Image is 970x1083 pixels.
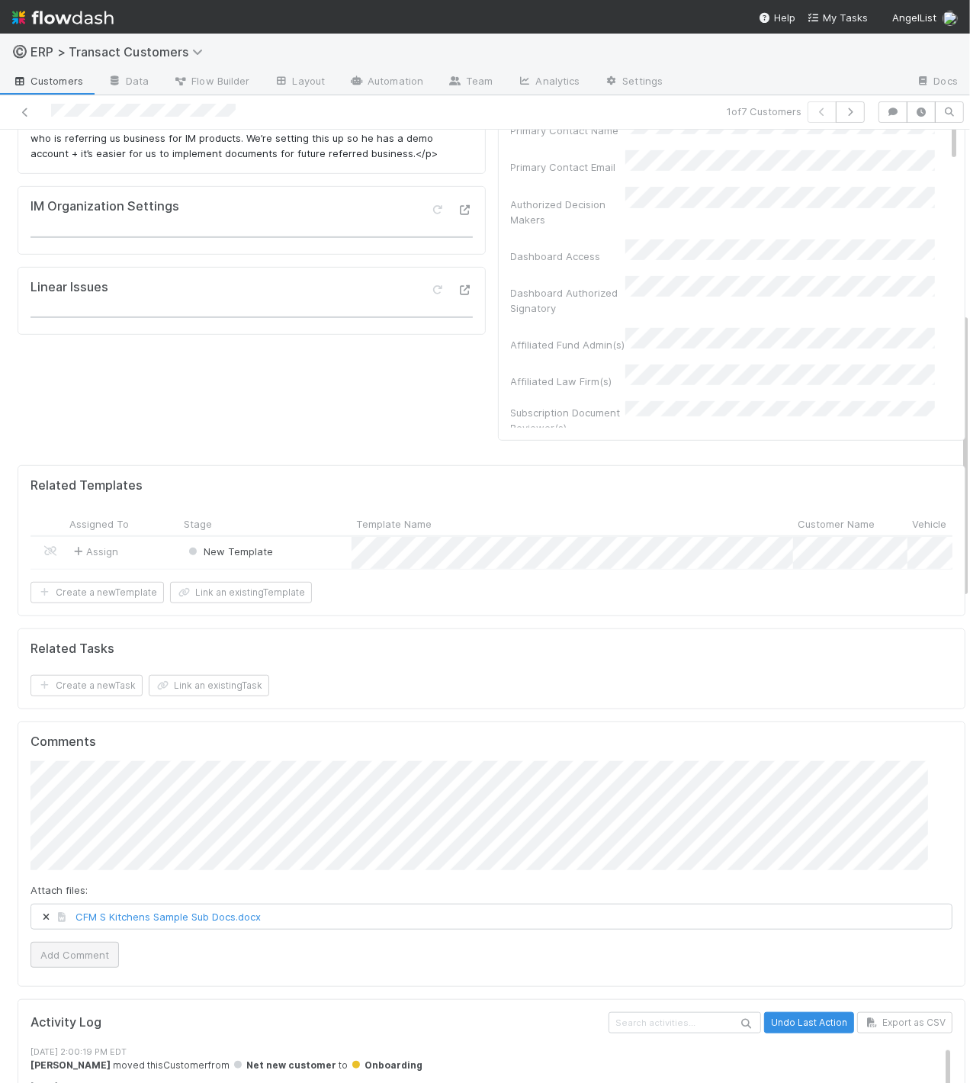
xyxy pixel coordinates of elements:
[904,70,970,95] a: Docs
[31,641,114,657] h5: Related Tasks
[511,337,625,352] div: Affiliated Fund Admin(s)
[511,197,625,227] div: Authorized Decision Makers
[185,544,273,559] div: New Template
[31,1059,111,1071] strong: [PERSON_NAME]
[31,942,119,968] button: Add Comment
[511,285,625,316] div: Dashboard Authorized Signatory
[12,5,114,31] img: logo-inverted-e16ddd16eac7371096b0.svg
[511,123,625,138] div: Primary Contact Name
[31,280,108,295] h5: Linear Issues
[31,734,952,750] h5: Comments
[511,249,625,264] div: Dashboard Access
[170,582,312,603] button: Link an existingTemplate
[506,70,593,95] a: Analytics
[31,1046,965,1059] div: [DATE] 2:00:19 PM EDT
[764,1012,854,1033] button: Undo Last Action
[857,1012,952,1033] button: Export as CSV
[31,882,88,898] label: Attach files:
[31,1015,605,1030] h5: Activity Log
[727,104,801,119] span: 1 of 7 Customers
[69,516,129,532] span: Assigned To
[592,70,675,95] a: Settings
[31,582,164,603] button: Create a newTemplate
[609,1012,761,1033] input: Search activities...
[511,159,625,175] div: Primary Contact Email
[31,1059,965,1072] div: moved this Customer from to
[161,70,262,95] a: Flow Builder
[912,516,946,532] span: Vehicle
[12,73,83,88] span: Customers
[71,544,118,559] span: Assign
[759,10,795,25] div: Help
[31,199,179,214] h5: IM Organization Settings
[75,911,261,923] a: CFM S Kitchens Sample Sub Docs.docx
[511,374,625,389] div: Affiliated Law Firm(s)
[943,11,958,26] img: avatar_31a23b92-6f17-4cd3-bc91-ece30a602713.png
[511,405,625,435] div: Subscription Document Reviewer(s)
[184,516,212,532] span: Stage
[173,73,249,88] span: Flow Builder
[356,516,432,532] span: Template Name
[798,516,875,532] span: Customer Name
[31,478,143,493] h5: Related Templates
[337,70,435,95] a: Automation
[12,45,27,58] span: ©️
[185,545,273,558] span: New Template
[350,1059,422,1071] span: Onboarding
[31,44,210,59] span: ERP > Transact Customers
[31,675,143,696] button: Create a newTask
[232,1059,336,1071] span: Net new customer
[149,675,269,696] button: Link an existingTask
[435,70,505,95] a: Team
[262,70,338,95] a: Layout
[892,11,936,24] span: AngelList
[95,70,161,95] a: Data
[31,117,473,162] div: <p>This organization is for a specific partner, [PERSON_NAME], at CFM, a law firm partner who is ...
[808,10,868,25] a: My Tasks
[808,11,868,24] span: My Tasks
